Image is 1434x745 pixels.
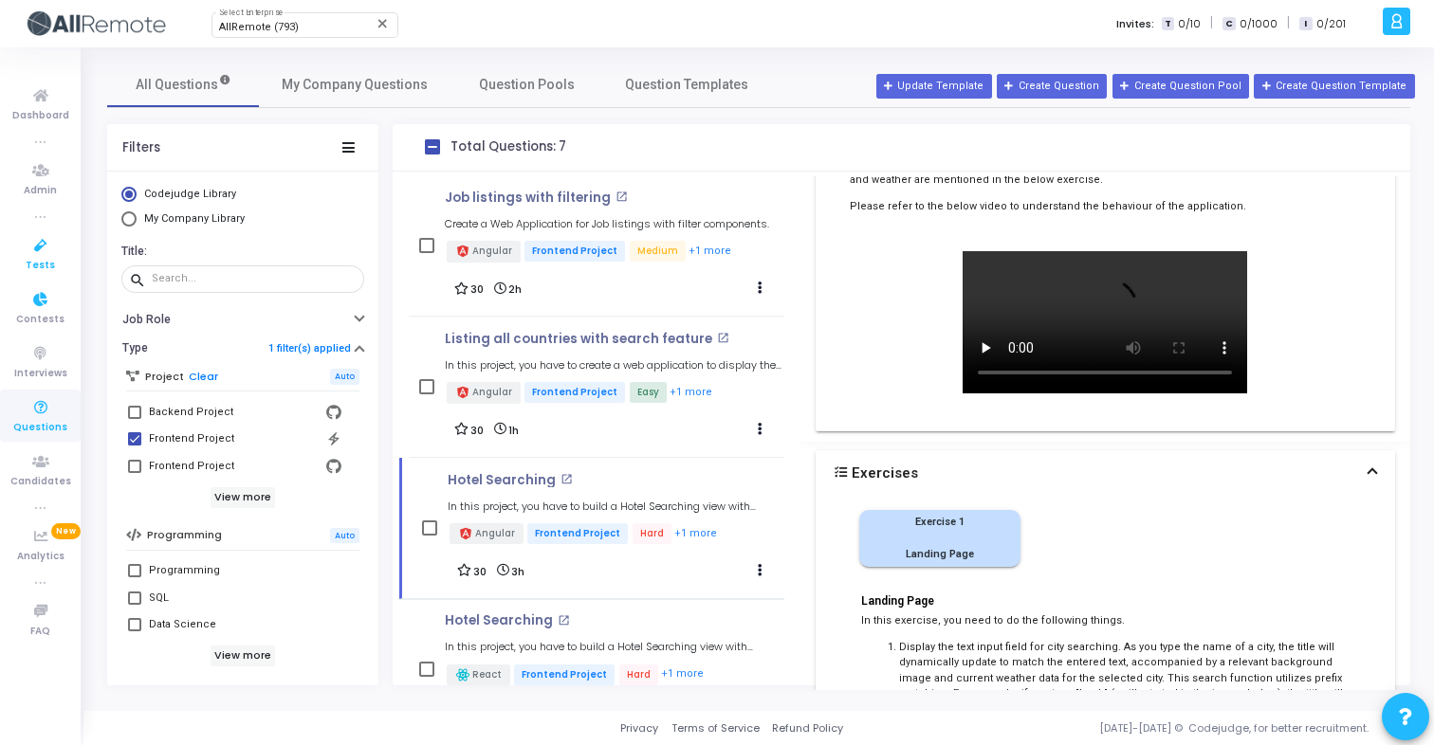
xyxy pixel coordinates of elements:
span: All Questions [136,75,231,95]
mat-icon: open_in_new [717,332,729,344]
p: Listing all countries with search feature [445,332,712,347]
span: Codejudge Library [144,188,236,200]
span: Question Templates [625,75,748,95]
button: Actions [747,557,774,584]
a: 1 filter(s) applied [268,342,351,354]
li: Display the text input field for city searching. As you type the name of a city, the title will d... [899,640,1350,718]
span: T [1162,17,1174,31]
label: Invites: [1116,16,1154,32]
span: AllRemote (793) [219,21,299,33]
button: Create Question Pool [1112,74,1249,99]
span: Tests [26,258,55,274]
mat-icon: open_in_new [616,191,628,203]
h6: Type [122,341,148,355]
img: angular.svg [455,244,470,259]
span: 1h [508,425,519,437]
span: 0/1000 [1240,16,1278,32]
span: Questions [13,420,67,436]
a: Terms of Service [671,720,760,736]
button: Create Question [997,74,1107,99]
div: Frontend Project [149,455,234,478]
div: [DATE]-[DATE] © Codejudge, for better recruitment. [843,720,1410,736]
div: SQL [149,587,169,609]
h5: In this project, you have to create a web application to display the country data and provide sea... [445,359,783,372]
span: Frontend Project [524,382,625,403]
h6: Project [145,371,184,383]
div: Backend Project [149,401,233,424]
img: react.svg [455,667,470,682]
p: Hotel Searching [445,613,553,628]
button: Exercises [816,450,1395,496]
h6: View more [211,487,276,508]
button: Actions [747,416,774,443]
h5: In this project, you have to build a Hotel Searching view with instructions given in exercises. [445,641,783,653]
p: Please refer to the below video to understand the behaviour of the application. [850,199,1361,215]
h5: Create a Web Application for Job listings with filter components. [445,218,769,230]
span: 0/201 [1316,16,1346,32]
mat-icon: open_in_new [558,614,570,627]
span: FAQ [30,624,50,640]
span: Interviews [14,366,67,382]
span: Admin [24,183,57,199]
button: Create Question Template [1254,74,1414,99]
span: Frontend Project [527,523,628,544]
span: Dashboard [12,108,69,124]
span: Candidates [10,474,71,490]
span: 30 [473,566,487,578]
span: Hard [619,664,658,685]
span: Auto [330,369,359,385]
span: My Company Questions [282,75,428,95]
span: 30 [470,425,484,437]
span: Angular [475,527,515,539]
h4: Total Questions: 7 [450,139,566,154]
div: Landing Page [869,547,1011,563]
span: Exercise 1 [915,515,965,531]
span: React [472,668,502,681]
p: Hotel Searching [448,473,556,488]
a: Privacy [620,720,658,736]
div: Filters [122,140,160,155]
span: | [1210,13,1213,33]
img: logo [24,5,166,43]
h5: In this project, you have to build a Hotel Searching view with instructions given in exercises. [448,500,783,513]
button: +1 more [660,665,705,683]
span: I [1299,17,1312,31]
button: +1 more [688,243,732,261]
span: 30 [470,283,484,296]
span: Contests [16,312,64,328]
span: Medium [630,241,686,262]
a: Update Template [876,74,992,99]
h3: Landing Page [861,594,1350,609]
img: angular.svg [458,526,473,541]
div: Frontend Project [149,427,234,450]
button: Job Role [107,304,378,334]
a: Refund Policy [772,720,843,736]
mat-icon: search [129,271,152,288]
mat-icon: Clear [376,16,391,31]
span: 3h [511,566,524,578]
img: angular.svg [455,385,470,400]
div: Programming [149,559,220,582]
h6: Title: [121,245,359,259]
span: Frontend Project [524,241,625,262]
mat-radio-group: Select Library [121,187,364,231]
h6: Job Role [122,313,171,327]
span: 0/10 [1178,16,1201,32]
span: Question Pools [479,75,575,95]
mat-icon: open_in_new [561,473,573,485]
span: Angular [472,245,512,257]
div: Data Science [149,613,216,636]
a: Clear [189,371,218,383]
button: Actions [747,275,774,301]
span: Analytics [17,549,64,565]
span: 2h [508,283,522,296]
span: C [1223,17,1235,31]
span: Auto [330,528,359,544]
button: +1 more [669,384,713,402]
span: Angular [472,386,512,398]
p: Job listings with filtering [445,191,611,206]
video: Your browser does not support the video tag. [963,251,1247,393]
span: Frontend Project [514,664,615,685]
span: In this exercise, you need to do the following things. [861,614,1125,627]
span: | [1287,13,1290,33]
